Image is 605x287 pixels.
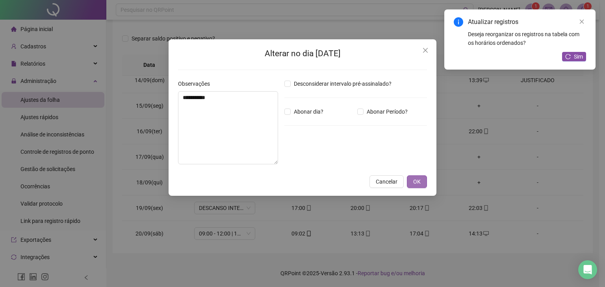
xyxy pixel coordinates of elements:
[376,177,397,186] span: Cancelar
[562,52,586,61] button: Sim
[407,175,427,188] button: OK
[468,17,586,27] div: Atualizar registros
[565,54,571,59] span: reload
[369,175,404,188] button: Cancelar
[178,79,215,88] label: Observações
[578,260,597,279] div: Open Intercom Messenger
[364,107,411,116] span: Abonar Período?
[419,44,432,57] button: Close
[291,107,327,116] span: Abonar dia?
[413,177,421,186] span: OK
[422,47,429,53] span: close
[579,19,585,24] span: close
[454,17,463,27] span: info-circle
[577,17,586,26] a: Close
[468,30,586,47] div: Deseja reorganizar os registros na tabela com os horários ordenados?
[178,47,427,60] h2: Alterar no dia [DATE]
[291,79,395,88] span: Desconsiderar intervalo pré-assinalado?
[574,52,583,61] span: Sim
